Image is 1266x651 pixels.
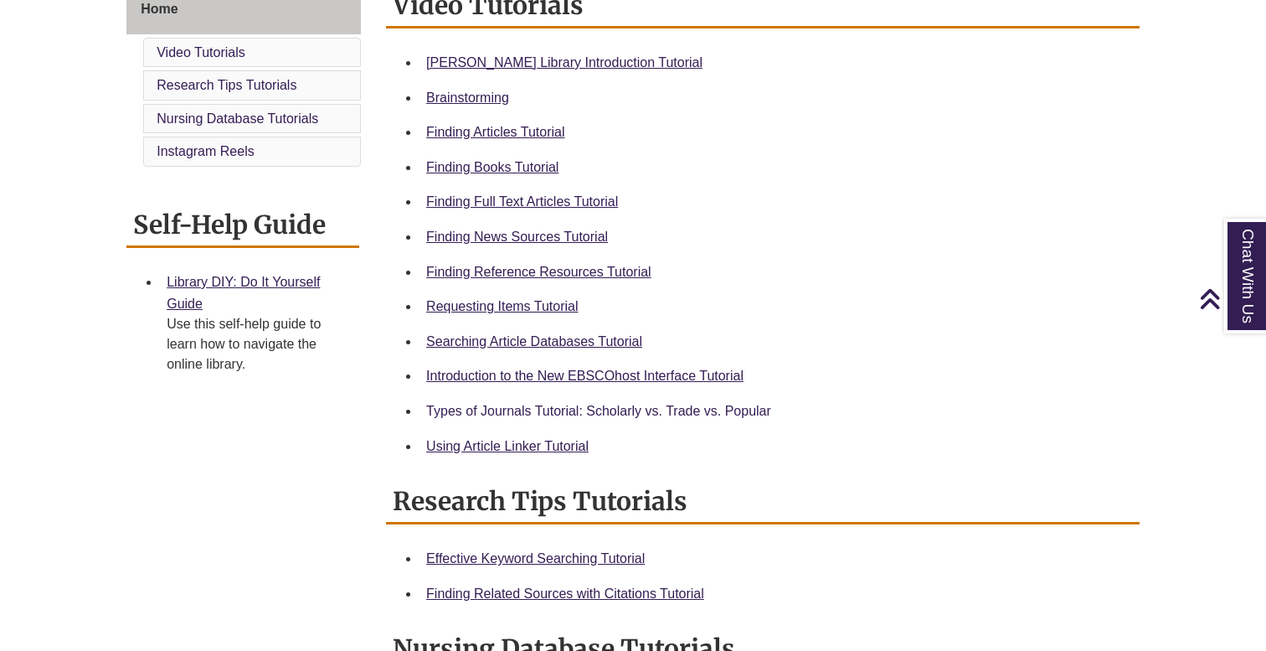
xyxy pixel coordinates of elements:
a: Research Tips Tutorials [157,78,296,92]
a: Finding Books Tutorial [426,160,558,174]
a: Finding Full Text Articles Tutorial [426,194,618,209]
a: Finding Articles Tutorial [426,125,564,139]
a: Nursing Database Tutorials [157,111,318,126]
a: Back to Top [1199,287,1262,310]
a: Using Article Linker Tutorial [426,439,589,453]
a: Introduction to the New EBSCOhost Interface Tutorial [426,369,744,383]
div: Use this self-help guide to learn how to navigate the online library. [167,314,346,375]
a: Searching Article Databases Tutorial [426,334,642,349]
h2: Research Tips Tutorials [386,480,1140,524]
a: Video Tutorials [157,45,245,59]
h2: Self-Help Guide [126,204,359,248]
a: Effective Keyword Searching Tutorial [426,551,645,566]
a: Library DIY: Do It Yourself Guide [167,275,320,311]
a: Requesting Items Tutorial [426,299,578,313]
a: Finding Related Sources with Citations Tutorial [426,586,704,601]
a: Finding News Sources Tutorial [426,230,608,244]
a: Instagram Reels [157,144,255,158]
a: Finding Reference Resources Tutorial [426,265,651,279]
span: Home [141,2,178,16]
a: Brainstorming [426,90,509,105]
a: Types of Journals Tutorial: Scholarly vs. Trade vs. Popular [426,404,771,418]
a: [PERSON_NAME] Library Introduction Tutorial [426,55,702,70]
